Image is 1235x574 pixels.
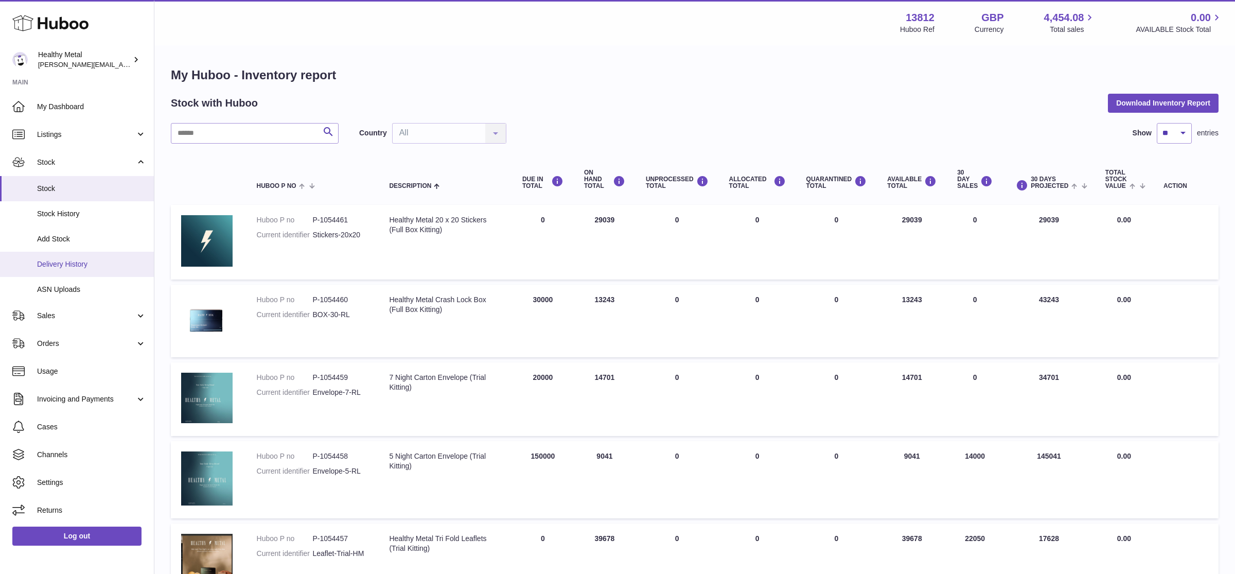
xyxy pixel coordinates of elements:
dd: P-1054457 [312,534,368,544]
div: ALLOCATED Total [729,176,786,189]
div: 7 Night Carton Envelope (Trial Kitting) [389,373,501,392]
div: Healthy Metal Crash Lock Box (Full Box Kitting) [389,295,501,315]
span: Stock [37,158,135,167]
span: 0 [835,295,839,304]
span: Description [389,183,431,189]
td: 0 [947,205,1003,280]
span: 4,454.08 [1044,11,1084,25]
span: 0.00 [1191,11,1211,25]
dt: Huboo P no [257,373,313,382]
a: Log out [12,527,142,545]
span: Stock [37,184,146,194]
div: UNPROCESSED Total [646,176,709,189]
span: 0 [835,452,839,460]
a: 4,454.08 Total sales [1044,11,1096,34]
td: 0 [719,362,796,436]
dd: Stickers-20x20 [312,230,368,240]
td: 0 [947,285,1003,357]
dt: Huboo P no [257,295,313,305]
dt: Current identifier [257,310,313,320]
dd: P-1054461 [312,215,368,225]
td: 9041 [877,441,947,518]
span: 0.00 [1117,295,1131,304]
span: Total stock value [1105,169,1127,190]
span: Cases [37,422,146,432]
dd: BOX-30-RL [312,310,368,320]
h1: My Huboo - Inventory report [171,67,1219,83]
dd: P-1054459 [312,373,368,382]
img: product image [181,373,233,423]
div: Healthy Metal Tri Fold Leaflets (Trial Kitting) [389,534,501,553]
td: 29039 [877,205,947,280]
span: 30 DAYS PROJECTED [1031,176,1068,189]
span: ASN Uploads [37,285,146,294]
dt: Current identifier [257,549,313,559]
dd: Envelope-5-RL [312,466,368,476]
span: Stock History [37,209,146,219]
span: Invoicing and Payments [37,394,135,404]
td: 0 [512,205,574,280]
td: 0 [636,362,719,436]
span: Returns [37,506,146,515]
span: 0 [835,534,839,543]
span: Orders [37,339,135,349]
td: 145041 [1003,441,1095,518]
dd: Envelope-7-RL [312,388,368,397]
label: Country [359,128,387,138]
span: 0.00 [1117,534,1131,543]
div: 30 DAY SALES [957,169,993,190]
span: Delivery History [37,259,146,269]
span: Channels [37,450,146,460]
span: Settings [37,478,146,488]
dd: P-1054458 [312,451,368,461]
span: [PERSON_NAME][EMAIL_ADDRESS][DOMAIN_NAME] [38,60,206,68]
span: Listings [37,130,135,140]
dt: Current identifier [257,230,313,240]
dt: Current identifier [257,466,313,476]
a: 0.00 AVAILABLE Stock Total [1136,11,1223,34]
div: DUE IN TOTAL [522,176,563,189]
td: 0 [719,441,796,518]
td: 43243 [1003,285,1095,357]
td: 0 [636,285,719,357]
span: Total sales [1050,25,1096,34]
span: Sales [37,311,135,321]
div: Huboo Ref [900,25,934,34]
td: 0 [636,205,719,280]
td: 34701 [1003,362,1095,436]
td: 9041 [574,441,636,518]
td: 14000 [947,441,1003,518]
td: 13243 [877,285,947,357]
span: 0 [835,216,839,224]
div: AVAILABLE Total [887,176,937,189]
span: 0 [835,373,839,381]
div: Action [1163,183,1208,189]
label: Show [1133,128,1152,138]
dt: Huboo P no [257,215,313,225]
div: Currency [975,25,1004,34]
span: Add Stock [37,234,146,244]
td: 13243 [574,285,636,357]
dd: Leaflet-Trial-HM [312,549,368,559]
h2: Stock with Huboo [171,96,258,110]
img: jose@healthy-metal.com [12,52,28,67]
td: 0 [719,205,796,280]
span: 0.00 [1117,452,1131,460]
div: Healthy Metal [38,50,131,69]
td: 29039 [1003,205,1095,280]
dt: Huboo P no [257,534,313,544]
img: product image [181,215,233,267]
div: ON HAND Total [584,169,625,190]
td: 0 [947,362,1003,436]
img: product image [181,295,233,344]
button: Download Inventory Report [1108,94,1219,112]
td: 0 [636,441,719,518]
div: QUARANTINED Total [806,176,867,189]
strong: 13812 [906,11,934,25]
td: 150000 [512,441,574,518]
div: Healthy Metal 20 x 20 Stickers (Full Box Kitting) [389,215,501,235]
span: entries [1197,128,1219,138]
strong: GBP [981,11,1003,25]
td: 0 [719,285,796,357]
dt: Huboo P no [257,451,313,461]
